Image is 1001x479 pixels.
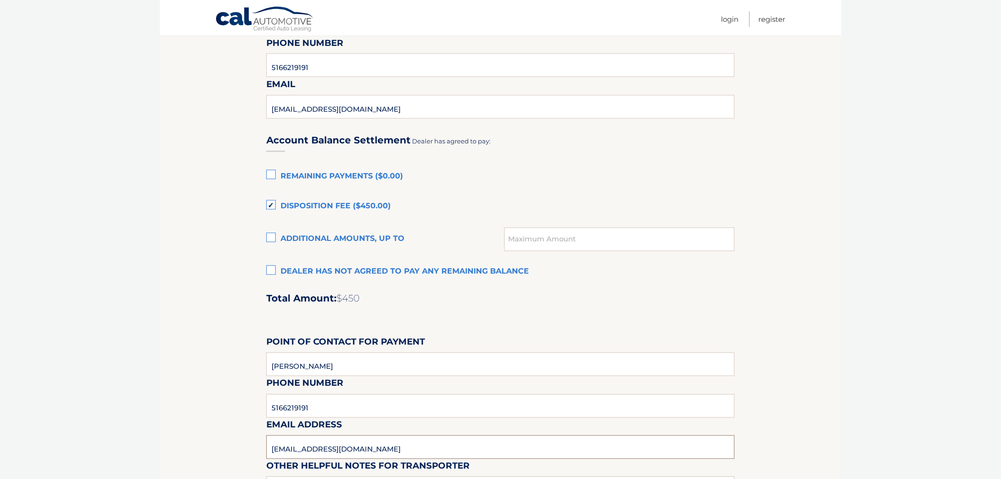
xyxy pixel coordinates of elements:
[266,293,735,305] h2: Total Amount:
[266,77,295,95] label: Email
[266,263,735,282] label: Dealer has not agreed to pay any remaining balance
[215,6,315,34] a: Cal Automotive
[336,293,360,304] span: $450
[266,36,343,53] label: Phone Number
[266,335,425,353] label: Point of Contact for Payment
[721,11,738,27] a: Login
[412,137,491,145] span: Dealer has agreed to pay:
[266,197,735,216] label: Disposition Fee ($450.00)
[504,228,735,251] input: Maximum Amount
[266,134,411,146] h3: Account Balance Settlement
[266,167,735,186] label: Remaining Payments ($0.00)
[266,459,470,477] label: Other helpful notes for transporter
[759,11,786,27] a: Register
[266,418,342,435] label: Email Address
[266,230,504,249] label: Additional amounts, up to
